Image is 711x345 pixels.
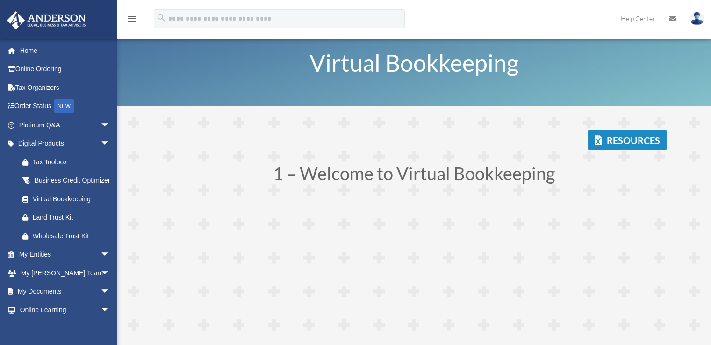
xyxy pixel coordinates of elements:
[126,13,137,24] i: menu
[7,264,124,282] a: My [PERSON_NAME] Teamarrow_drop_down
[13,171,124,190] a: Business Credit Optimizer
[101,245,119,264] span: arrow_drop_down
[7,97,124,116] a: Order StatusNEW
[33,156,112,168] div: Tax Toolbox
[13,208,124,227] a: Land Trust Kit
[7,301,124,319] a: Online Learningarrow_drop_down
[7,60,124,79] a: Online Ordering
[54,99,74,113] div: NEW
[33,212,112,223] div: Land Trust Kit
[13,227,124,245] a: Wholesale Trust Kit
[101,301,119,320] span: arrow_drop_down
[13,153,124,171] a: Tax Toolbox
[7,116,124,134] a: Platinum Q&Aarrow_drop_down
[690,12,704,25] img: User Pic
[101,264,119,283] span: arrow_drop_down
[7,78,124,97] a: Tax Organizers
[309,49,519,77] span: Virtual Bookkeeping
[162,164,667,187] h1: 1 – Welcome to Virtual Bookkeeping
[101,134,119,154] span: arrow_drop_down
[101,282,119,301] span: arrow_drop_down
[4,11,89,29] img: Anderson Advisors Platinum Portal
[126,16,137,24] a: menu
[588,130,667,150] a: Resources
[33,193,108,205] div: Virtual Bookkeeping
[101,116,119,135] span: arrow_drop_down
[33,230,112,242] div: Wholesale Trust Kit
[7,134,124,153] a: Digital Productsarrow_drop_down
[33,175,112,186] div: Business Credit Optimizer
[7,41,124,60] a: Home
[13,190,119,208] a: Virtual Bookkeeping
[156,13,166,23] i: search
[7,282,124,301] a: My Documentsarrow_drop_down
[7,245,124,264] a: My Entitiesarrow_drop_down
